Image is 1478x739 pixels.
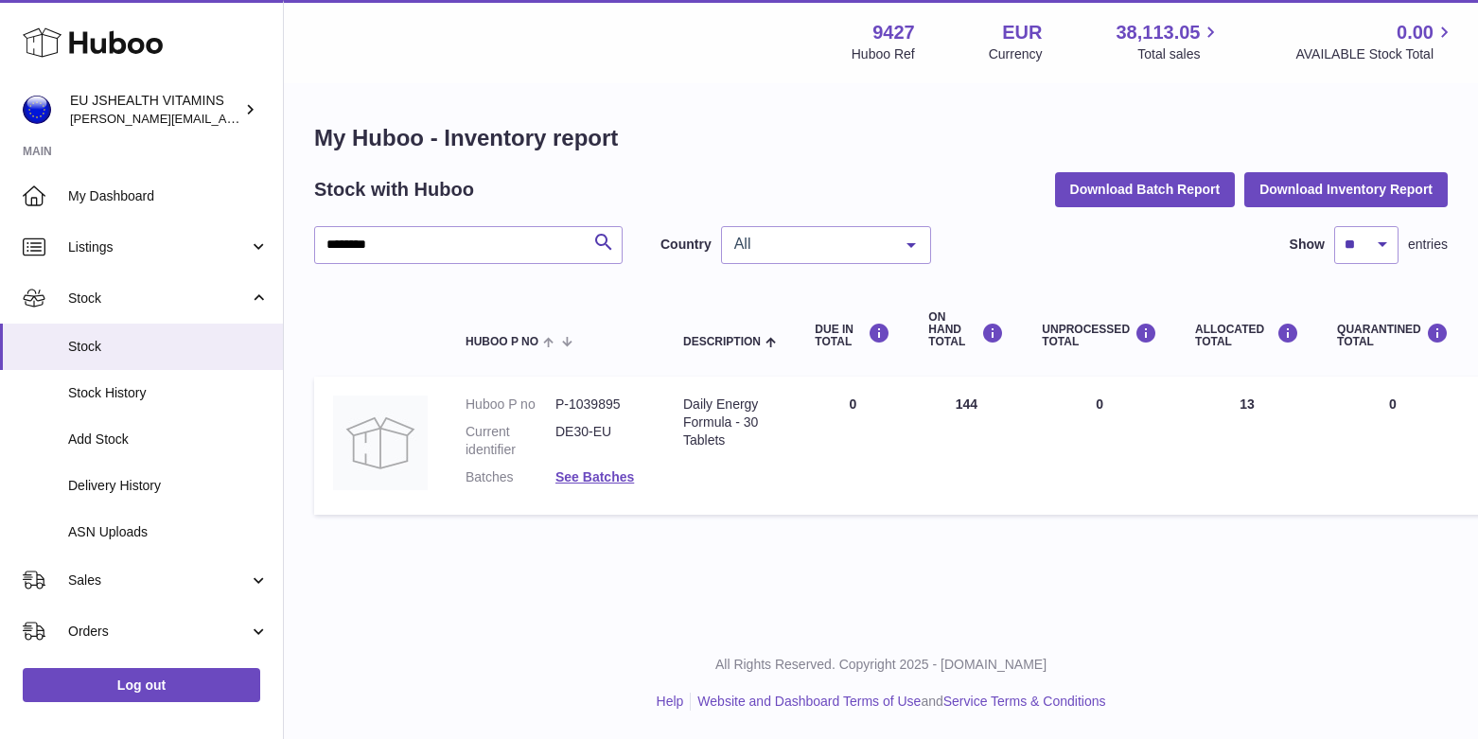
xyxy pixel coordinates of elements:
[555,396,645,413] dd: P-1039895
[1337,323,1449,348] div: QUARANTINED Total
[466,423,555,459] dt: Current identifier
[68,623,249,641] span: Orders
[68,477,269,495] span: Delivery History
[466,396,555,413] dt: Huboo P no
[333,396,428,490] img: product image
[1290,236,1325,254] label: Show
[872,20,915,45] strong: 9427
[1397,20,1434,45] span: 0.00
[852,45,915,63] div: Huboo Ref
[1116,20,1222,63] a: 38,113.05 Total sales
[466,468,555,486] dt: Batches
[68,338,269,356] span: Stock
[70,111,379,126] span: [PERSON_NAME][EMAIL_ADDRESS][DOMAIN_NAME]
[68,431,269,449] span: Add Stock
[657,694,684,709] a: Help
[68,187,269,205] span: My Dashboard
[1042,323,1157,348] div: UNPROCESSED Total
[1408,236,1448,254] span: entries
[299,656,1463,674] p: All Rights Reserved. Copyright 2025 - [DOMAIN_NAME]
[730,235,892,254] span: All
[1244,172,1448,206] button: Download Inventory Report
[660,236,712,254] label: Country
[23,96,51,124] img: laura@jessicasepel.com
[314,177,474,202] h2: Stock with Huboo
[1137,45,1222,63] span: Total sales
[68,384,269,402] span: Stock History
[928,311,1004,349] div: ON HAND Total
[555,469,634,484] a: See Batches
[68,238,249,256] span: Listings
[697,694,921,709] a: Website and Dashboard Terms of Use
[314,123,1448,153] h1: My Huboo - Inventory report
[989,45,1043,63] div: Currency
[1023,377,1176,515] td: 0
[1295,20,1455,63] a: 0.00 AVAILABLE Stock Total
[68,523,269,541] span: ASN Uploads
[1002,20,1042,45] strong: EUR
[815,323,890,348] div: DUE IN TOTAL
[23,668,260,702] a: Log out
[796,377,909,515] td: 0
[1116,20,1200,45] span: 38,113.05
[70,92,240,128] div: EU JSHEALTH VITAMINS
[943,694,1106,709] a: Service Terms & Conditions
[683,396,777,449] div: Daily Energy Formula - 30 Tablets
[68,572,249,589] span: Sales
[555,423,645,459] dd: DE30-EU
[909,377,1023,515] td: 144
[1295,45,1455,63] span: AVAILABLE Stock Total
[1055,172,1236,206] button: Download Batch Report
[1195,323,1299,348] div: ALLOCATED Total
[1389,396,1397,412] span: 0
[691,693,1105,711] li: and
[68,290,249,308] span: Stock
[683,336,761,348] span: Description
[466,336,538,348] span: Huboo P no
[1176,377,1318,515] td: 13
